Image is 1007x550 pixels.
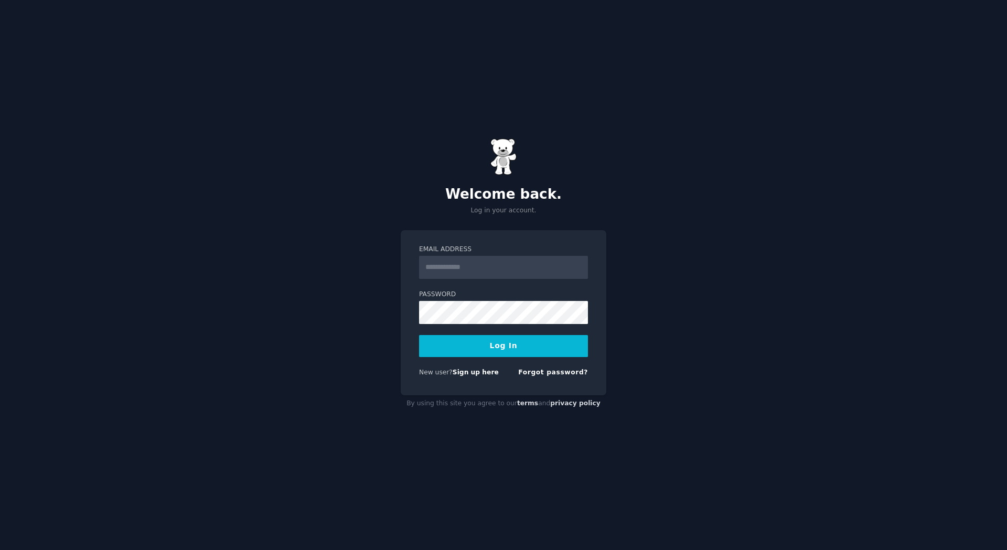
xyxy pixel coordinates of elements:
[517,400,538,407] a: terms
[419,335,588,357] button: Log In
[419,290,588,299] label: Password
[401,186,606,203] h2: Welcome back.
[518,369,588,376] a: Forgot password?
[453,369,499,376] a: Sign up here
[419,369,453,376] span: New user?
[401,395,606,412] div: By using this site you agree to our and
[550,400,601,407] a: privacy policy
[401,206,606,215] p: Log in your account.
[419,245,588,254] label: Email Address
[490,138,517,175] img: Gummy Bear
